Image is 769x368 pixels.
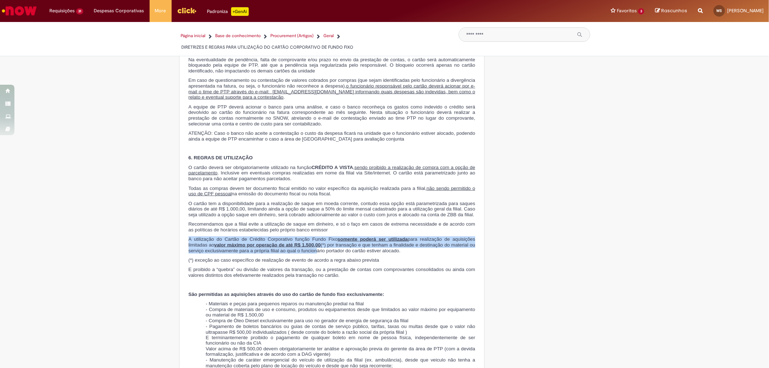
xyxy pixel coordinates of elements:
[727,8,764,14] span: [PERSON_NAME]
[189,165,476,181] span: O cartão deverá ser obrigatoriamente utilizado na função , . Inclusive em eventuais compras reali...
[231,7,249,16] p: +GenAi
[189,292,384,297] span: São permitidas as aquisições através do uso do cartão de fundo fixo exclusivamente:
[206,324,476,335] span: - Pagamento de boletos bancários ou guias de contas de serviço público, tarifas, taxas ou multas ...
[1,4,38,18] img: ServiceNow
[617,7,637,14] span: Favoritos
[206,301,364,306] span: - Materiais e peças para pequenos reparos ou manutenção predial na filial
[717,8,722,13] span: WS
[206,335,476,346] span: E terminantemente proibido o pagamento de qualquer boleto em nome de pessoa física, independentem...
[661,7,687,14] span: Rascunhos
[49,7,75,14] span: Requisições
[311,165,353,170] strong: CRÉDITO A VISTA
[76,8,83,14] span: 31
[189,104,476,127] span: A equipe de PTP deverá acionar o banco para uma análise, e caso o banco reconheça os gastos como ...
[189,77,476,100] span: Em caso de questionamento ou contestação de valores cobrados por compras (que sejam identificadas...
[324,33,334,39] a: Geral
[177,5,196,16] img: click_logo_yellow_360x200.png
[182,44,354,50] span: DIRETRIZES E REGRAS PARA UTILIZAÇÃO DO CARTÃO CORPORATIVO DE FUNDO FIXO
[155,7,166,14] span: More
[189,257,379,263] span: (*) exceção ao caso específico de realização de evento de acordo a regra abaixo prevista
[337,236,407,242] u: somente poderá ser utilizada
[206,307,476,318] span: - Compra de materiais de uso e consumo, produtos ou equipamentos desde que limitados ao valor máx...
[216,33,261,39] a: Base de conhecimento
[189,186,476,197] u: não sendo permitido o uso de CPF pessoal
[181,33,206,39] a: Página inicial
[189,186,476,197] span: Todas as compras devem ter documento fiscal emitido no valor específico da aquisição realizada pa...
[207,7,249,16] div: Padroniza
[271,33,314,39] a: Procurement (Artigos)
[189,83,476,100] u: o funcionário responsável pelo cartão deverá acionar por e-mail o time de PTP através do e-mail: ...
[206,346,476,358] span: Valor acima de R$ 500,00 devem obrigatoriamente ter análise e aprovação previa do gerente da área...
[189,130,476,142] span: ATENÇÃO: Caso o banco não aceite a contestação o custo da despesa ficará na unidade que o funcion...
[189,221,476,232] span: Recomendamos que a filial evite a utilização de saque em dinheiro, e só o faço em casos de extrem...
[189,165,475,176] u: sendo proibido a realização de compra com a opção de parcelamento
[189,201,476,217] span: O cartão tem a disponibilidade para a realização de saque em moeda corrente, contudo essa opção e...
[214,242,321,248] u: valor máximo por operação de até R$ 1.500,00
[189,267,476,278] span: E proibido a “quebra” ou divisão de valores da transação, ou a prestação de contas com comprovant...
[189,236,476,253] span: A utilização do Cartão de Crédito Corporativo função Fundo Fixo para realização de aquisições lim...
[94,7,144,14] span: Despesas Corporativas
[638,8,644,14] span: 3
[189,57,476,74] span: Na eventualidade de pendência, falta de comprovante e/ou prazo no envio da prestação de contas, o...
[206,318,408,323] span: - Compra de Óleo Diesel exclusivamente para uso no gerador de energia de segurança da filial
[655,8,687,14] a: Rascunhos
[189,155,253,160] span: 6. REGRAS DE UTILIZAÇÃO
